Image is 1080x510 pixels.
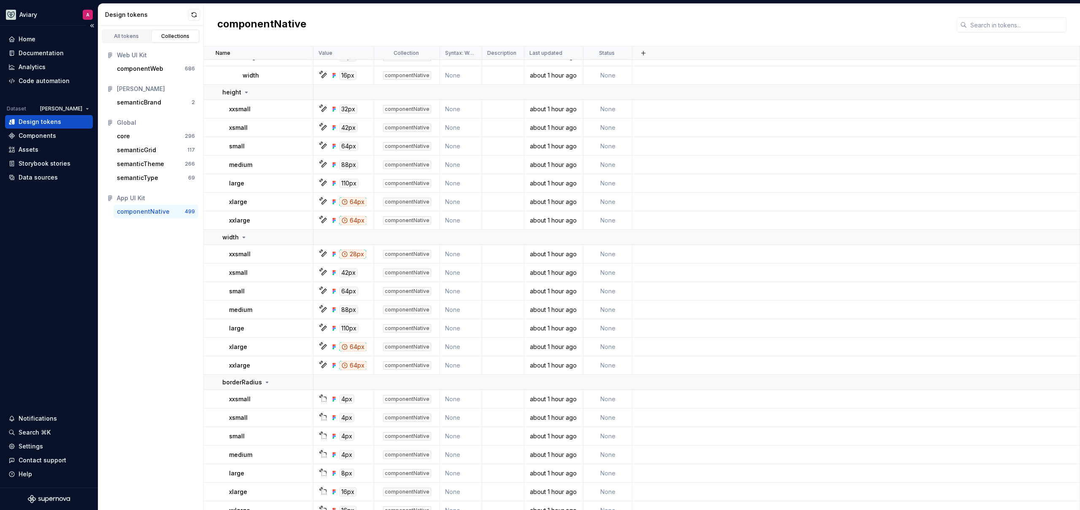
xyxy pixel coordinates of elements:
[583,174,632,193] td: None
[525,343,583,351] div: about 1 hour ago
[229,413,248,422] p: xsmall
[440,301,482,319] td: None
[487,50,516,56] p: Description
[383,343,431,351] div: componentNative
[185,133,195,140] div: 296
[339,142,358,151] div: 64px
[440,66,482,85] td: None
[529,50,562,56] p: Last updated
[19,77,70,85] div: Code automation
[5,412,93,425] button: Notifications
[383,324,431,333] div: componentNative
[383,179,431,188] div: componentNative
[192,99,195,106] div: 2
[229,287,245,295] p: small
[229,361,250,370] p: xxlarge
[525,451,583,459] div: about 1 hour ago
[105,11,188,19] div: Design tokens
[229,198,247,206] p: xlarge
[525,432,583,440] div: about 1 hour ago
[583,427,632,446] td: None
[113,157,198,171] a: semanticTheme266
[86,20,98,32] button: Collapse sidebar
[525,324,583,333] div: about 1 hour ago
[19,63,46,71] div: Analytics
[188,174,195,181] div: 69
[40,105,82,112] span: [PERSON_NAME]
[229,142,245,150] p: small
[229,268,248,277] p: xsmall
[383,287,431,295] div: componentNative
[229,179,244,188] p: large
[19,145,38,154] div: Assets
[113,62,198,75] a: componentWeb686
[339,71,356,80] div: 16px
[525,179,583,188] div: about 1 hour ago
[440,319,482,338] td: None
[440,446,482,464] td: None
[339,268,358,277] div: 42px
[339,179,359,188] div: 110px
[383,413,431,422] div: componentNative
[229,105,251,113] p: xxsmall
[28,495,70,503] svg: Supernova Logo
[525,161,583,169] div: about 1 hour ago
[383,71,431,80] div: componentNative
[339,305,358,314] div: 88px
[583,408,632,427] td: None
[525,142,583,150] div: about 1 hour ago
[113,171,198,185] a: semanticType69
[5,32,93,46] a: Home
[383,306,431,314] div: componentNative
[5,454,93,467] button: Contact support
[440,483,482,501] td: None
[525,469,583,478] div: about 1 hour ago
[229,306,252,314] p: medium
[583,464,632,483] td: None
[440,464,482,483] td: None
[440,282,482,301] td: None
[5,74,93,88] a: Code automation
[583,282,632,301] td: None
[440,118,482,137] td: None
[383,268,431,277] div: componentNative
[583,137,632,156] td: None
[440,427,482,446] td: None
[117,118,195,127] div: Global
[583,211,632,230] td: None
[113,143,198,157] button: semanticGrid117
[583,193,632,211] td: None
[583,301,632,319] td: None
[222,378,262,387] p: borderRadius
[19,470,32,478] div: Help
[339,361,367,370] div: 64px
[383,142,431,150] div: componentNative
[440,245,482,263] td: None
[117,194,195,202] div: App UI Kit
[583,263,632,282] td: None
[383,488,431,496] div: componentNative
[525,395,583,403] div: about 1 hour ago
[440,338,482,356] td: None
[229,451,252,459] p: medium
[525,306,583,314] div: about 1 hour ago
[967,17,1066,32] input: Search in tokens...
[229,488,247,496] p: xlarge
[154,33,197,40] div: Collections
[19,159,70,168] div: Storybook stories
[229,395,251,403] p: xxsmall
[583,100,632,118] td: None
[525,488,583,496] div: about 1 hour ago
[583,319,632,338] td: None
[187,147,195,153] div: 117
[19,35,35,43] div: Home
[525,105,583,113] div: about 1 hour ago
[113,205,198,218] button: componentNative499
[339,250,366,259] div: 28px
[383,161,431,169] div: componentNative
[5,171,93,184] a: Data sources
[216,50,230,56] p: Name
[583,118,632,137] td: None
